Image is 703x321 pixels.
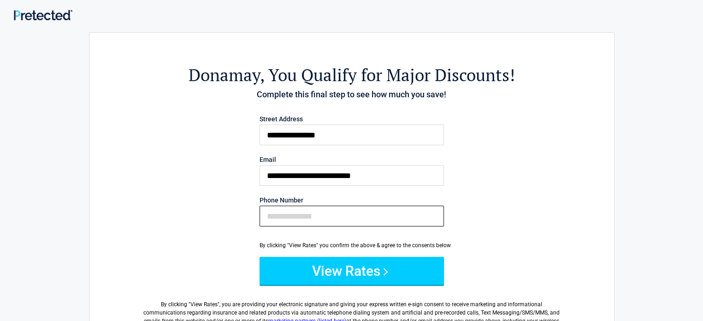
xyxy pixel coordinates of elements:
[190,301,218,308] span: View Rates
[140,89,563,101] h4: Complete this final step to see how much you save!
[260,197,444,203] label: Phone Number
[260,241,444,250] div: By clicking "View Rates" you confirm the above & agree to the consents below
[140,64,563,86] h2: , You Qualify for Major Discounts!
[14,10,72,20] img: Main Logo
[260,116,444,122] label: Street Address
[260,156,444,163] label: Email
[189,64,260,86] span: Donamay
[260,257,444,285] button: View Rates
